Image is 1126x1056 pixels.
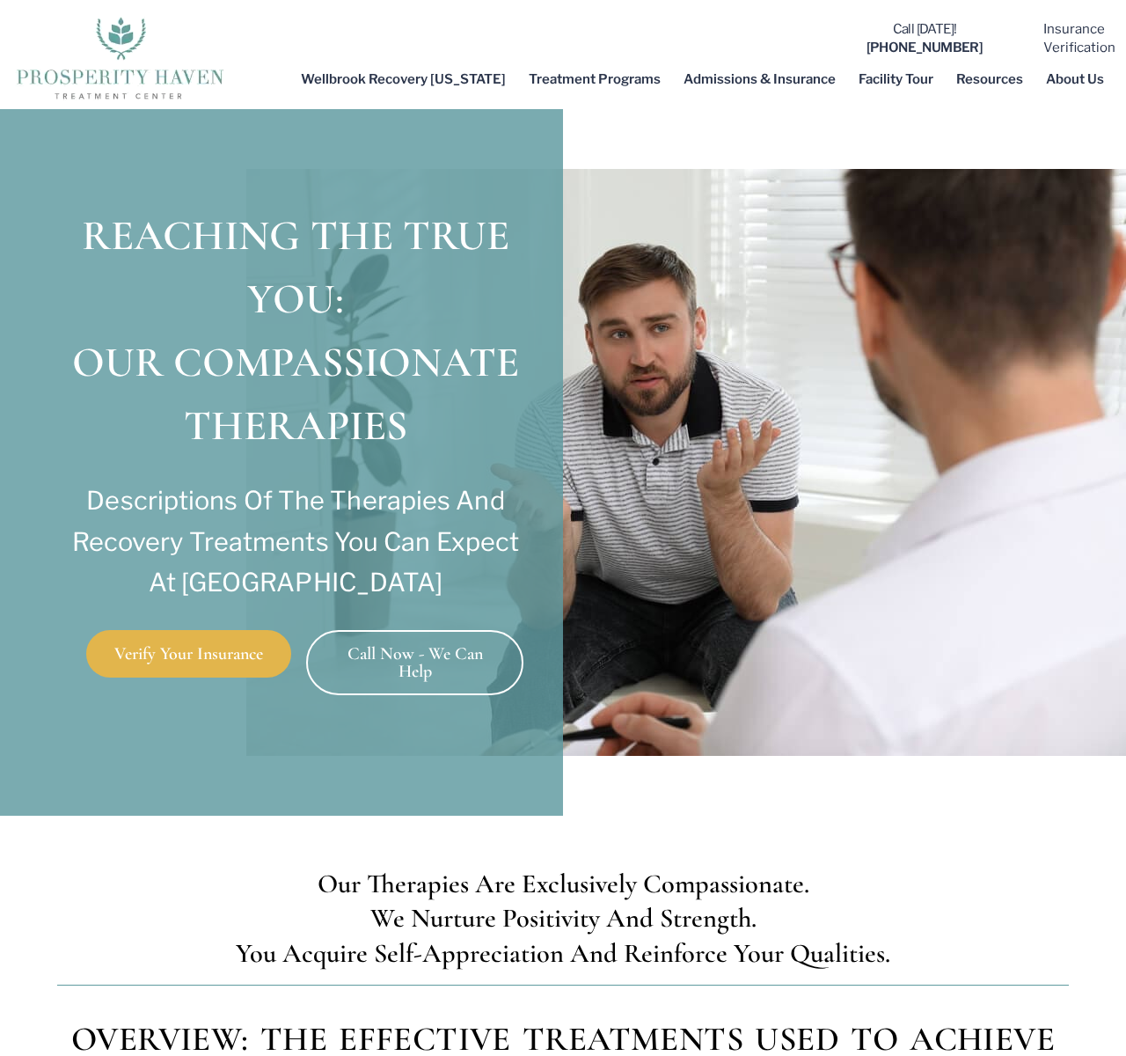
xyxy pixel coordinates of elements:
a: Wellbrook Recovery [US_STATE] [289,59,517,99]
a: Resources [945,59,1035,99]
a: Treatment Programs [517,59,672,99]
p: descriptions of the therapies and recovery treatments you can expect at [GEOGRAPHIC_DATA] [56,480,535,602]
span: Call Now - We Can Help [334,645,495,680]
h2: Our therapies are exclusively compassionate. We nurture positivity and strength. You acquire self... [57,867,1069,972]
b: [PHONE_NUMBER] [866,40,983,55]
a: Facility Tour [847,59,945,99]
a: InsuranceVerification [1043,21,1115,55]
span: Verify Your Insurance [114,645,263,663]
a: Call [DATE]![PHONE_NUMBER] [866,21,983,55]
a: Admissions & Insurance [672,59,847,99]
a: About Us [1035,59,1115,99]
img: The logo for Prosperity Haven Addiction Recovery Center. [11,12,230,100]
h1: Reaching the true you: Our compassionate therapies [56,204,535,458]
a: Verify Your Insurance [86,630,291,678]
a: Call Now - We Can Help [306,630,523,695]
